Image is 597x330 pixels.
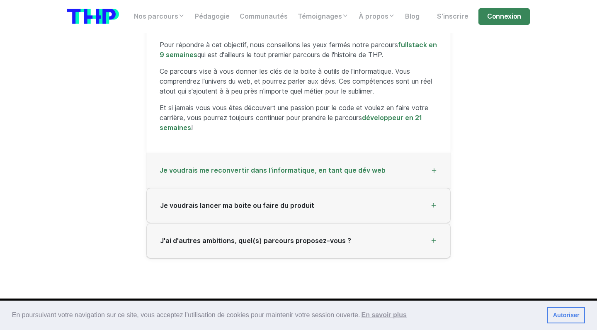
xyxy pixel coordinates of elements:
[547,307,585,324] a: dismiss cookie message
[67,9,119,24] img: logo
[160,67,437,96] p: Ce parcours vise à vous donner les clés de la boite à outils de l'informatique. Vous comprendrez ...
[160,166,386,174] span: Je voudrais me reconvertir dans l'informatique, en tant que dév web
[235,8,293,25] a: Communautés
[190,8,235,25] a: Pédagogie
[129,8,190,25] a: Nos parcours
[160,40,437,60] p: Pour répondre à cet objectif, nous conseillons les yeux fermés notre parcours qui est d'ailleurs ...
[400,8,425,25] a: Blog
[354,8,400,25] a: À propos
[432,8,473,25] a: S'inscrire
[12,309,541,321] span: En poursuivant votre navigation sur ce site, vous acceptez l’utilisation de cookies pour mainteni...
[160,202,314,210] span: Je voudrais lancer ma boite ou faire du produit
[160,103,437,133] p: Et si jamais vous vous êtes découvert une passion pour le code et voulez en faire votre carrière,...
[160,237,351,245] span: J'ai d'autres ambitions, quel(s) parcours proposez-vous ?
[293,8,354,25] a: Témoignages
[360,309,408,321] a: learn more about cookies
[478,8,530,25] a: Connexion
